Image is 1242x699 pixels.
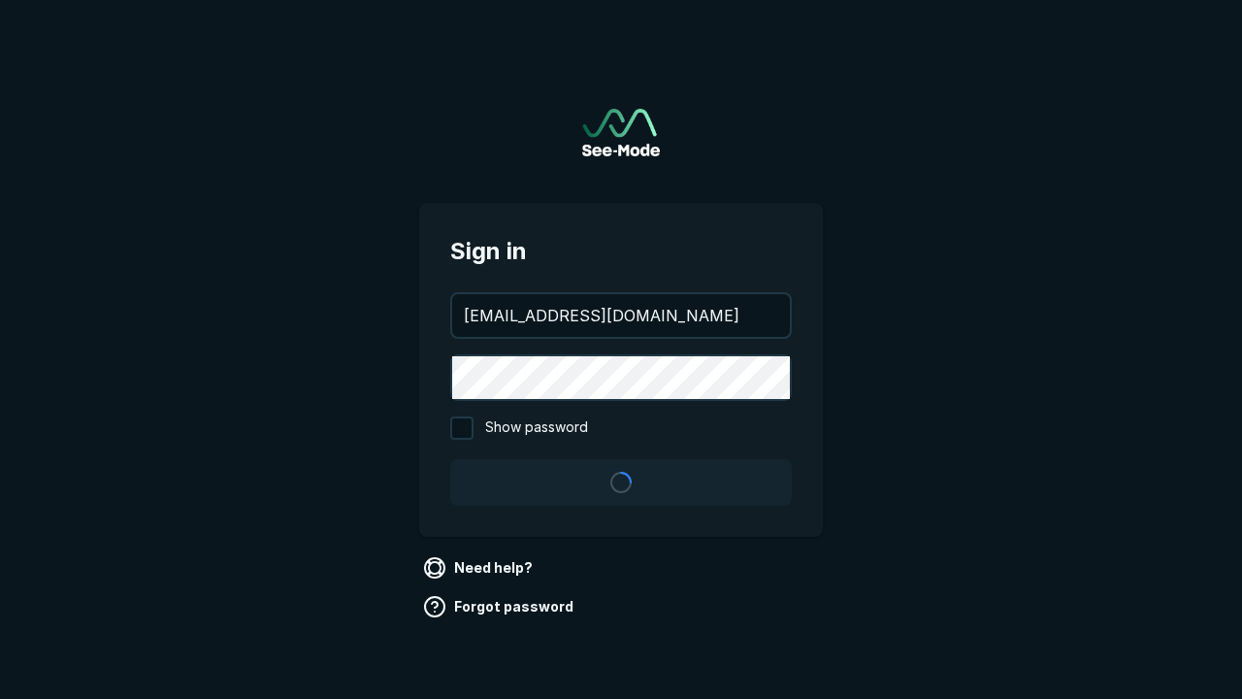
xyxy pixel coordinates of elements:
a: Forgot password [419,591,581,622]
span: Sign in [450,234,792,269]
input: your@email.com [452,294,790,337]
span: Show password [485,416,588,440]
img: See-Mode Logo [582,109,660,156]
a: Go to sign in [582,109,660,156]
a: Need help? [419,552,540,583]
